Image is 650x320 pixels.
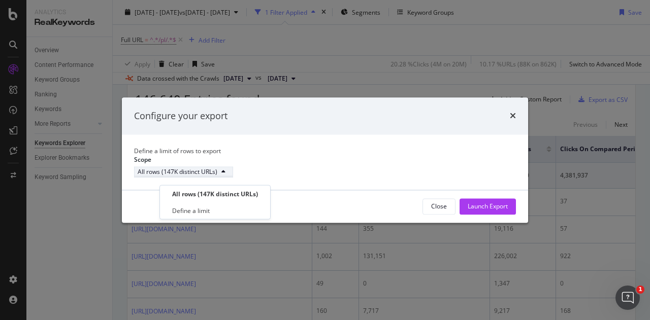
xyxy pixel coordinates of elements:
div: modal [122,97,528,223]
span: 1 [636,286,644,294]
div: Define a limit of rows to export [134,147,516,156]
div: All rows (147K distinct URLs) [138,168,217,176]
div: Close [431,202,447,210]
div: times [510,110,516,123]
button: Close [422,198,456,215]
button: All rows (147K distinct URLs) [134,167,233,177]
button: Launch Export [460,198,516,215]
div: Configure your export [134,110,227,123]
label: Scope [134,156,151,164]
div: Define a limit [172,206,210,215]
div: All rows (147K distinct URLs) [172,190,258,198]
div: Launch Export [468,202,508,210]
iframe: Intercom live chat [615,286,640,310]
